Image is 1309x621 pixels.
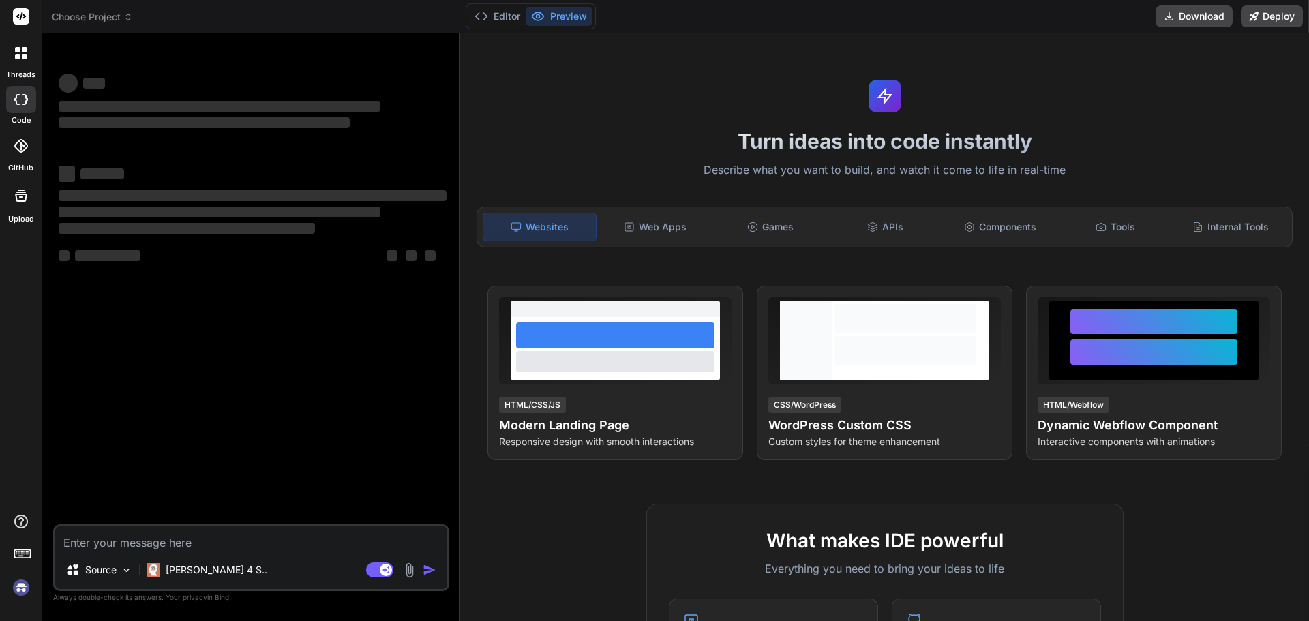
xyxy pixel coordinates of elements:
[10,576,33,599] img: signin
[468,129,1301,153] h1: Turn ideas into code instantly
[1059,213,1172,241] div: Tools
[423,563,436,577] img: icon
[12,115,31,126] label: code
[714,213,827,241] div: Games
[599,213,712,241] div: Web Apps
[469,7,526,26] button: Editor
[59,117,350,128] span: ‌
[166,563,267,577] p: [PERSON_NAME] 4 S..
[6,69,35,80] label: threads
[8,213,34,225] label: Upload
[499,416,732,435] h4: Modern Landing Page
[468,162,1301,179] p: Describe what you want to build, and watch it come to life in real-time
[1241,5,1303,27] button: Deploy
[147,563,160,577] img: Claude 4 Sonnet
[829,213,942,241] div: APIs
[59,101,380,112] span: ‌
[768,416,1001,435] h4: WordPress Custom CSS
[59,250,70,261] span: ‌
[80,168,124,179] span: ‌
[121,564,132,576] img: Pick Models
[1156,5,1233,27] button: Download
[1038,435,1270,449] p: Interactive components with animations
[499,435,732,449] p: Responsive design with smooth interactions
[425,250,436,261] span: ‌
[499,397,566,413] div: HTML/CSS/JS
[183,593,207,601] span: privacy
[768,397,841,413] div: CSS/WordPress
[402,562,417,578] img: attachment
[1174,213,1287,241] div: Internal Tools
[387,250,397,261] span: ‌
[53,591,449,604] p: Always double-check its answers. Your in Bind
[8,162,33,174] label: GitHub
[59,223,315,234] span: ‌
[59,166,75,182] span: ‌
[944,213,1057,241] div: Components
[526,7,592,26] button: Preview
[85,563,117,577] p: Source
[669,560,1101,577] p: Everything you need to bring your ideas to life
[1038,397,1109,413] div: HTML/Webflow
[406,250,417,261] span: ‌
[59,74,78,93] span: ‌
[83,78,105,89] span: ‌
[669,526,1101,555] h2: What makes IDE powerful
[59,207,380,217] span: ‌
[75,250,140,261] span: ‌
[768,435,1001,449] p: Custom styles for theme enhancement
[52,10,133,24] span: Choose Project
[483,213,597,241] div: Websites
[1038,416,1270,435] h4: Dynamic Webflow Component
[59,190,447,201] span: ‌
